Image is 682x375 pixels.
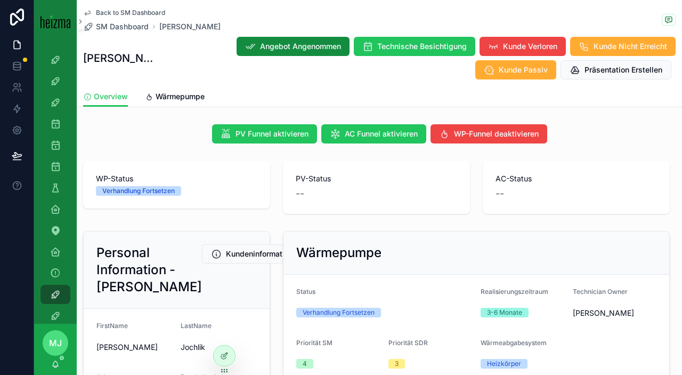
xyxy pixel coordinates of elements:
button: Kunde Passiv [475,60,556,79]
button: AC Funnel aktivieren [321,124,426,143]
span: MJ [49,337,62,349]
span: [PERSON_NAME] [96,342,172,353]
div: Verhandlung Fortsetzen [303,308,375,317]
img: App logo [40,14,70,28]
a: Back to SM Dashboard [83,9,165,17]
button: WP-Funnel deaktivieren [431,124,547,143]
span: WP-Status [96,173,257,184]
span: Präsentation Erstellen [584,65,662,75]
div: 4 [303,359,307,369]
span: Priorität SDR [388,339,428,347]
h1: [PERSON_NAME] [83,51,153,66]
span: Technische Besichtigung [377,41,467,52]
span: -- [496,186,504,201]
span: Technician Owner [573,288,628,296]
span: LastName [181,322,212,330]
span: WP-Funnel deaktivieren [454,129,539,139]
div: scrollable content [34,43,77,324]
button: Angebot Angenommen [237,37,350,56]
div: 3-6 Monate [487,308,522,317]
span: Jochlik [181,342,256,353]
span: PV-Status [296,173,457,184]
h2: Personal Information - [PERSON_NAME] [96,244,202,296]
button: PV Funnel aktivieren [212,124,317,143]
button: Technische Besichtigung [354,37,475,56]
button: Kundeninformationen Bearbeiten [202,244,351,264]
h2: Wärmepumpe [296,244,381,261]
button: Präsentation Erstellen [561,60,671,79]
div: 3 [395,359,399,369]
span: Wärmepumpe [156,91,205,102]
span: Priorität SM [296,339,332,347]
span: Back to SM Dashboard [96,9,165,17]
button: Kunde Nicht Erreicht [570,37,676,56]
span: AC Funnel aktivieren [345,129,418,139]
span: Realisierungszeitraum [481,288,548,296]
span: Wärmeabgabesystem [481,339,547,347]
span: PV Funnel aktivieren [236,129,308,139]
a: SM Dashboard [83,21,149,32]
span: Kunde Passiv [499,65,548,75]
span: Angebot Angenommen [260,41,341,52]
div: Verhandlung Fortsetzen [102,186,175,196]
span: Kunde Verloren [503,41,557,52]
span: [PERSON_NAME] [573,308,634,318]
span: SM Dashboard [96,21,149,32]
div: Heizkörper [487,359,521,369]
button: Kunde Verloren [480,37,566,56]
a: Overview [83,87,128,107]
a: Wärmepumpe [145,87,205,108]
span: Status [296,288,315,296]
span: Overview [94,91,128,102]
span: AC-Status [496,173,657,184]
span: FirstName [96,322,128,330]
span: Kundeninformationen Bearbeiten [226,249,342,259]
a: [PERSON_NAME] [159,21,221,32]
span: -- [296,186,304,201]
span: Kunde Nicht Erreicht [594,41,667,52]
